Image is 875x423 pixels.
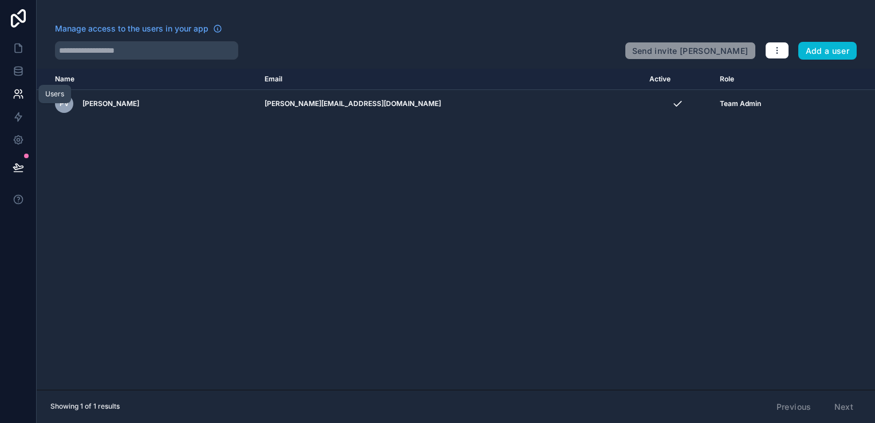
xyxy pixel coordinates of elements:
[798,42,857,60] button: Add a user
[720,99,761,108] span: Team Admin
[60,99,69,108] span: PV
[55,23,222,34] a: Manage access to the users in your app
[37,69,875,390] div: scrollable content
[643,69,713,90] th: Active
[82,99,139,108] span: [PERSON_NAME]
[713,69,824,90] th: Role
[45,89,64,99] div: Users
[258,69,642,90] th: Email
[55,23,208,34] span: Manage access to the users in your app
[258,90,642,118] td: [PERSON_NAME][EMAIL_ADDRESS][DOMAIN_NAME]
[37,69,258,90] th: Name
[50,402,120,411] span: Showing 1 of 1 results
